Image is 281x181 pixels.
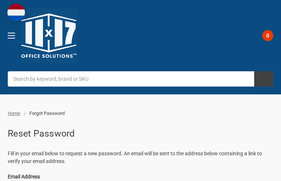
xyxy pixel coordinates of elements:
label: Email Address [8,173,273,181]
p: Fill in your email below to request a new password. An email will be sent to the address below co... [8,150,273,165]
a: Home [8,111,20,116]
span: 0 [262,30,273,41]
img: 11x17.com [21,8,76,63]
input: Search by keyword, brand or SKU [8,71,273,87]
span: Toggle menu [8,35,15,36]
h2: Reset Password [8,127,273,141]
span: Forgot Password [29,111,65,116]
img: duty and tax information for Netherlands [7,4,25,21]
a: 0 [247,26,273,45]
a: Toggle menu [1,25,21,46]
